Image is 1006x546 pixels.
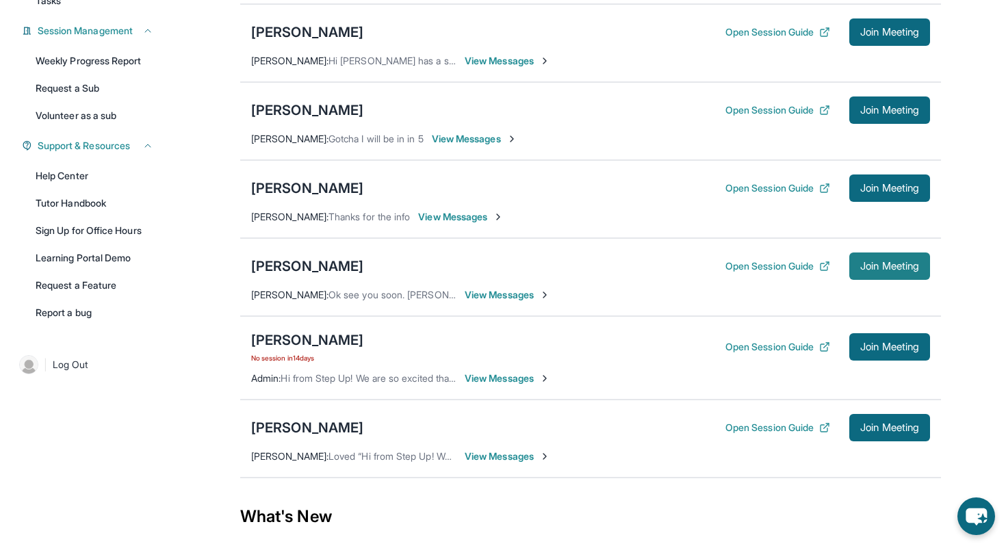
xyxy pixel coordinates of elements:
[251,55,328,66] span: [PERSON_NAME] :
[328,289,589,300] span: Ok see you soon. [PERSON_NAME] is already in the session
[539,289,550,300] img: Chevron-Right
[251,133,328,144] span: [PERSON_NAME] :
[251,179,363,198] div: [PERSON_NAME]
[27,103,162,128] a: Volunteer as a sub
[849,18,930,46] button: Join Meeting
[725,181,830,195] button: Open Session Guide
[860,262,919,270] span: Join Meeting
[860,184,919,192] span: Join Meeting
[539,55,550,66] img: Chevron-Right
[849,333,930,361] button: Join Meeting
[251,372,281,384] span: Admin :
[328,211,410,222] span: Thanks for the info
[725,340,830,354] button: Open Session Guide
[539,373,550,384] img: Chevron-Right
[506,133,517,144] img: Chevron-Right
[539,451,550,462] img: Chevron-Right
[957,497,995,535] button: chat-button
[14,350,162,380] a: |Log Out
[27,76,162,101] a: Request a Sub
[251,352,363,363] span: No session in 14 days
[251,330,363,350] div: [PERSON_NAME]
[860,424,919,432] span: Join Meeting
[465,450,550,463] span: View Messages
[251,450,328,462] span: [PERSON_NAME] :
[725,259,830,273] button: Open Session Guide
[251,101,363,120] div: [PERSON_NAME]
[32,24,153,38] button: Session Management
[328,133,424,144] span: Gotcha I will be in in 5
[465,372,550,385] span: View Messages
[27,164,162,188] a: Help Center
[465,54,550,68] span: View Messages
[27,246,162,270] a: Learning Portal Demo
[251,418,363,437] div: [PERSON_NAME]
[19,355,38,374] img: user-img
[27,218,162,243] a: Sign Up for Office Hours
[27,273,162,298] a: Request a Feature
[725,103,830,117] button: Open Session Guide
[725,421,830,434] button: Open Session Guide
[251,257,363,276] div: [PERSON_NAME]
[328,55,764,66] span: Hi [PERSON_NAME] has a study guide for her math test [DATE] her teacher is asking that she review
[27,49,162,73] a: Weekly Progress Report
[251,289,328,300] span: [PERSON_NAME] :
[493,211,504,222] img: Chevron-Right
[465,288,550,302] span: View Messages
[860,106,919,114] span: Join Meeting
[38,139,130,153] span: Support & Resources
[27,300,162,325] a: Report a bug
[849,414,930,441] button: Join Meeting
[44,356,47,373] span: |
[849,252,930,280] button: Join Meeting
[849,174,930,202] button: Join Meeting
[860,343,919,351] span: Join Meeting
[725,25,830,39] button: Open Session Guide
[27,191,162,216] a: Tutor Handbook
[38,24,133,38] span: Session Management
[251,211,328,222] span: [PERSON_NAME] :
[418,210,504,224] span: View Messages
[53,358,88,372] span: Log Out
[860,28,919,36] span: Join Meeting
[432,132,517,146] span: View Messages
[849,96,930,124] button: Join Meeting
[32,139,153,153] button: Support & Resources
[251,23,363,42] div: [PERSON_NAME]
